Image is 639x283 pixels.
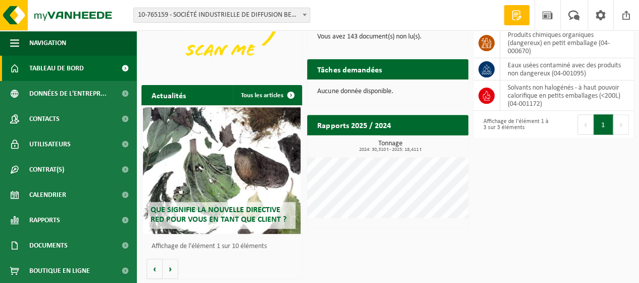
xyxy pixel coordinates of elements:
p: Affichage de l'élément 1 sur 10 éléments [152,243,297,250]
button: Next [613,114,629,135]
span: Données de l'entrepr... [29,81,107,106]
a: Que signifie la nouvelle directive RED pour vous en tant que client ? [143,107,301,234]
span: Tableau de bord [29,56,84,81]
button: Vorige [146,259,163,279]
h2: Rapports 2025 / 2024 [307,115,401,135]
div: Affichage de l'élément 1 à 3 sur 3 éléments [478,113,549,136]
span: Que signifie la nouvelle directive RED pour vous en tant que client ? [151,206,286,224]
span: Calendrier [29,182,66,208]
span: 10-765159 - SOCIÉTÉ INDUSTRIELLE DE DIFFUSION BENELUX - SID - SAINTES [134,8,310,22]
span: 10-765159 - SOCIÉTÉ INDUSTRIELLE DE DIFFUSION BENELUX - SID - SAINTES [133,8,310,23]
span: Documents [29,233,68,258]
a: Consulter les rapports [380,135,467,155]
p: Vous avez 143 document(s) non lu(s). [317,33,458,41]
h2: Actualités [141,85,196,105]
button: 1 [594,114,613,135]
span: Contrat(s) [29,157,64,182]
td: solvants non halogénés - à haut pouvoir calorifique en petits emballages (<200L) (04-001172) [500,80,634,111]
span: Utilisateurs [29,132,71,157]
span: Rapports [29,208,60,233]
p: Aucune donnée disponible. [317,88,458,95]
span: Contacts [29,106,60,132]
span: 2024: 30,310 t - 2025: 18,411 t [312,147,468,152]
h2: Tâches demandées [307,59,391,79]
td: produits chimiques organiques (dangereux) en petit emballage (04-000670) [500,28,634,58]
button: Previous [577,114,594,135]
h3: Tonnage [312,140,468,152]
span: Navigation [29,30,66,56]
a: Tous les articles [233,85,301,105]
button: Volgende [163,259,178,279]
td: eaux usées contaminé avec des produits non dangereux (04-001095) [500,58,634,80]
